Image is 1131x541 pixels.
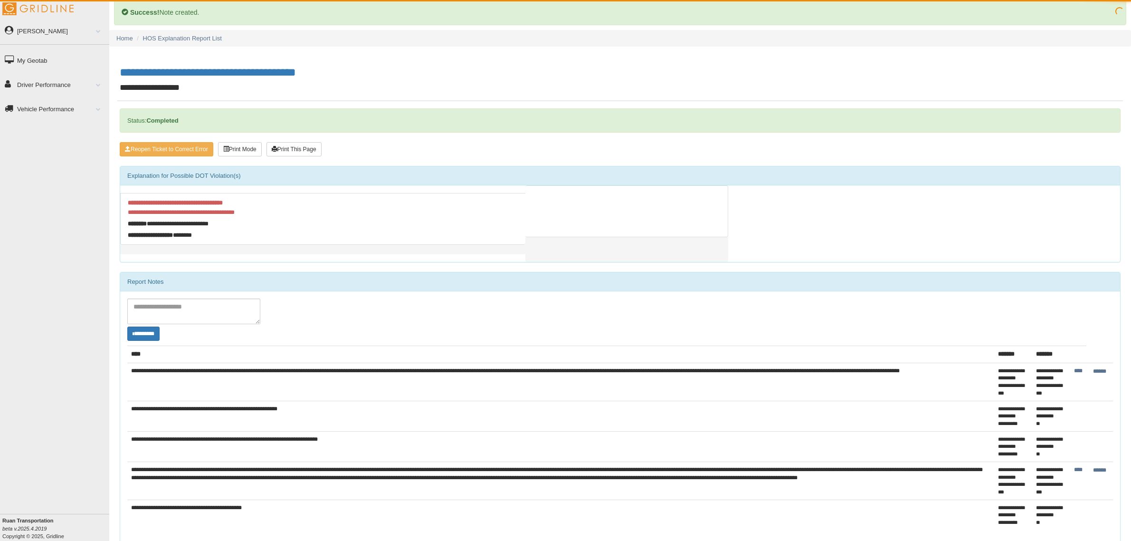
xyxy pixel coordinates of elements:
div: Explanation for Possible DOT Violation(s) [120,166,1120,185]
button: Change Filter Options [127,327,160,341]
b: Success! [130,9,159,16]
button: Print This Page [266,142,322,156]
div: Copyright © 2025, Gridline [2,517,109,540]
div: Status: [120,108,1121,133]
button: Reopen Ticket [120,142,213,156]
a: Home [116,35,133,42]
b: Ruan Transportation [2,518,54,523]
div: Report Notes [120,272,1120,291]
button: Print Mode [218,142,262,156]
strong: Completed [146,117,178,124]
i: beta v.2025.4.2019 [2,526,47,531]
a: HOS Explanation Report List [143,35,222,42]
img: Gridline [2,2,74,15]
